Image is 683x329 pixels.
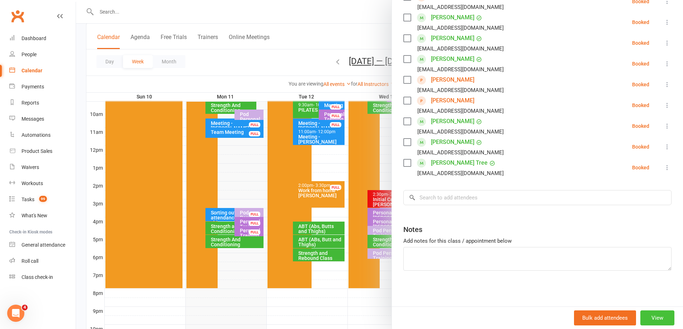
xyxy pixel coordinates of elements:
div: Class check-in [22,274,53,280]
a: [PERSON_NAME] [431,33,474,44]
div: Waivers [22,164,39,170]
div: [EMAIL_ADDRESS][DOMAIN_NAME] [417,127,504,136]
a: Class kiosk mode [9,269,76,285]
div: Booked [632,61,649,66]
div: [EMAIL_ADDRESS][DOMAIN_NAME] [417,65,504,74]
div: Booked [632,82,649,87]
div: [EMAIL_ADDRESS][DOMAIN_NAME] [417,148,504,157]
div: Payments [22,84,44,89]
a: Dashboard [9,30,76,47]
div: People [22,52,37,57]
a: [PERSON_NAME] [431,95,474,106]
div: Add notes for this class / appointment below [403,237,672,245]
button: View [640,310,674,325]
div: [EMAIL_ADDRESS][DOMAIN_NAME] [417,169,504,178]
div: [EMAIL_ADDRESS][DOMAIN_NAME] [417,44,504,53]
a: [PERSON_NAME] [431,136,474,148]
a: Calendar [9,63,76,79]
a: [PERSON_NAME] Tree [431,157,488,169]
a: Roll call [9,253,76,269]
a: Messages [9,111,76,127]
div: What's New [22,213,47,218]
a: Tasks 99 [9,192,76,208]
div: Tasks [22,197,34,202]
div: Dashboard [22,35,46,41]
div: [EMAIL_ADDRESS][DOMAIN_NAME] [417,86,504,95]
div: General attendance [22,242,65,248]
span: 4 [22,305,28,310]
div: Booked [632,144,649,149]
div: Calendar [22,68,42,73]
div: Booked [632,40,649,45]
div: Notes [403,224,422,234]
a: General attendance kiosk mode [9,237,76,253]
a: Workouts [9,175,76,192]
a: Payments [9,79,76,95]
span: 99 [39,196,47,202]
a: People [9,47,76,63]
div: Booked [632,165,649,170]
div: Messages [22,116,44,122]
div: Workouts [22,180,43,186]
a: Product Sales [9,143,76,159]
div: Product Sales [22,148,52,154]
div: [EMAIL_ADDRESS][DOMAIN_NAME] [417,3,504,12]
input: Search to add attendees [403,190,672,205]
div: Booked [632,124,649,129]
iframe: Intercom live chat [7,305,24,322]
div: Reports [22,100,39,106]
a: Clubworx [9,7,27,25]
div: Roll call [22,258,38,264]
div: Automations [22,132,51,138]
a: Waivers [9,159,76,175]
a: Reports [9,95,76,111]
div: [EMAIL_ADDRESS][DOMAIN_NAME] [417,106,504,116]
a: [PERSON_NAME] [431,116,474,127]
div: [EMAIL_ADDRESS][DOMAIN_NAME] [417,23,504,33]
div: Booked [632,103,649,108]
button: Bulk add attendees [574,310,636,325]
a: Automations [9,127,76,143]
a: [PERSON_NAME] [431,74,474,86]
a: [PERSON_NAME] [431,12,474,23]
a: What's New [9,208,76,224]
a: [PERSON_NAME] [431,53,474,65]
div: Booked [632,20,649,25]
